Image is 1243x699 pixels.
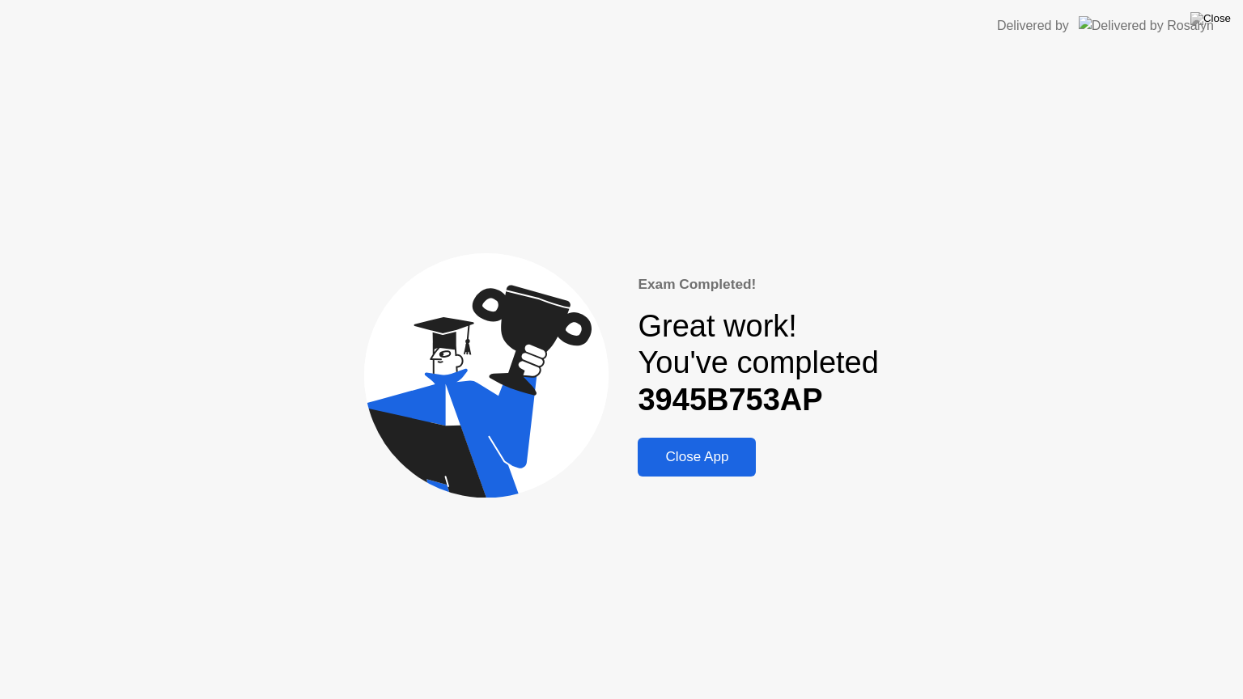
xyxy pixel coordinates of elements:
[638,274,878,295] div: Exam Completed!
[638,308,878,419] div: Great work! You've completed
[638,438,756,477] button: Close App
[1079,16,1214,35] img: Delivered by Rosalyn
[997,16,1069,36] div: Delivered by
[638,383,822,417] b: 3945B753AP
[643,449,751,465] div: Close App
[1190,12,1231,25] img: Close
